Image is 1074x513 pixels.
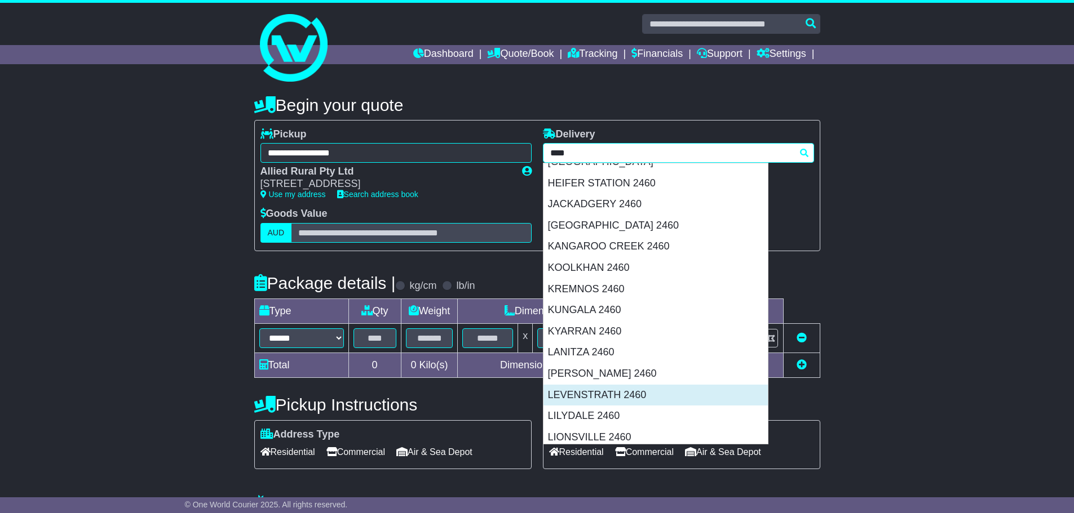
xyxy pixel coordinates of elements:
span: Air & Sea Depot [685,443,761,461]
span: Commercial [326,443,385,461]
div: KUNGALA 2460 [543,300,768,321]
div: JACKADGERY 2460 [543,194,768,215]
span: © One World Courier 2025. All rights reserved. [185,500,348,509]
a: Financials [631,45,683,64]
a: Use my address [260,190,326,199]
div: KYARRAN 2460 [543,321,768,342]
h4: Begin your quote [254,96,820,114]
span: Commercial [615,443,674,461]
label: lb/in [456,280,475,292]
div: [GEOGRAPHIC_DATA] 2460 [543,215,768,237]
td: Dimensions in Centimetre(s) [458,353,668,377]
label: Address Type [260,429,340,441]
td: 0 [348,353,401,377]
h4: Package details | [254,274,396,292]
label: Delivery [543,128,595,141]
td: Total [254,353,348,377]
a: Quote/Book [487,45,554,64]
td: Weight [401,298,458,323]
div: LIONSVILLE 2460 [543,427,768,448]
label: kg/cm [409,280,436,292]
a: Remove this item [797,332,807,344]
td: Dimensions (L x W x H) [458,298,668,323]
span: Air & Sea Depot [396,443,472,461]
span: Residential [260,443,315,461]
a: Add new item [797,359,807,371]
div: KOOLKHAN 2460 [543,257,768,279]
label: Goods Value [260,208,328,220]
h4: Warranty & Insurance [254,494,820,513]
div: [STREET_ADDRESS] [260,178,511,190]
span: 0 [410,359,416,371]
div: LANITZA 2460 [543,342,768,363]
div: Allied Rural Pty Ltd [260,166,511,178]
a: Dashboard [413,45,474,64]
typeahead: Please provide city [543,143,814,163]
a: Search address book [337,190,418,199]
a: Tracking [568,45,617,64]
td: Qty [348,298,401,323]
h4: Pickup Instructions [254,395,532,414]
div: KREMNOS 2460 [543,279,768,300]
div: KANGAROO CREEK 2460 [543,236,768,257]
td: Type [254,298,348,323]
td: Kilo(s) [401,353,458,377]
label: Pickup [260,128,307,141]
div: [PERSON_NAME] 2460 [543,363,768,385]
div: LILYDALE 2460 [543,405,768,427]
div: HEIFER STATION 2460 [543,173,768,194]
label: AUD [260,223,292,243]
div: LEVENSTRATH 2460 [543,385,768,406]
td: x [518,323,533,353]
span: Residential [549,443,604,461]
a: Support [697,45,742,64]
a: Settings [757,45,806,64]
